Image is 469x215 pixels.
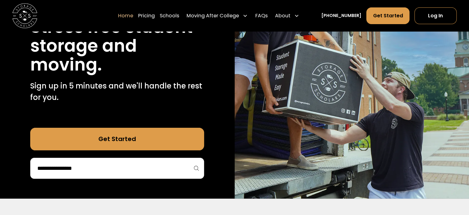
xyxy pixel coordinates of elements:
[160,7,179,24] a: Schools
[30,80,204,103] p: Sign up in 5 minutes and we'll handle the rest for you.
[184,7,250,24] div: Moving After College
[12,3,37,28] img: Storage Scholars main logo
[30,128,204,150] a: Get Started
[366,7,409,24] a: Get Started
[138,7,155,24] a: Pricing
[187,12,239,19] div: Moving After College
[414,7,457,24] a: Log In
[321,12,361,19] a: [PHONE_NUMBER]
[273,7,302,24] div: About
[118,7,133,24] a: Home
[30,18,204,74] h1: Stress free student storage and moving.
[275,12,290,19] div: About
[255,7,267,24] a: FAQs
[12,3,37,28] a: home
